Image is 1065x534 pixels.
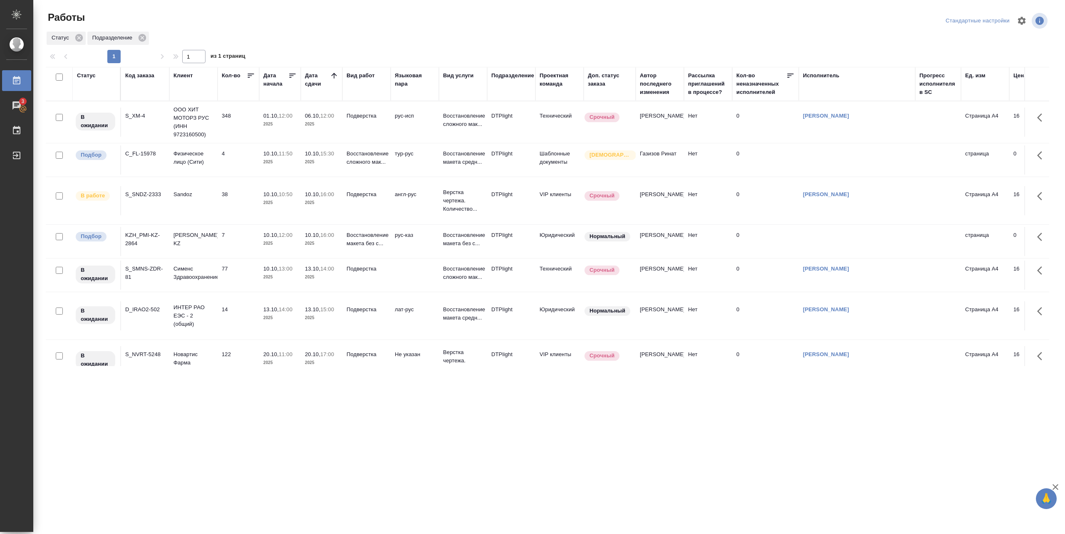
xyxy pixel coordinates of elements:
div: S_NVRT-5248 [125,350,165,359]
div: split button [944,15,1012,27]
div: Можно подбирать исполнителей [75,231,116,242]
p: Подверстка [347,265,386,273]
td: 0 [732,186,799,215]
td: VIP клиенты [535,186,584,215]
p: 20.10, [305,351,320,357]
p: 2025 [305,239,338,248]
p: Восстановление макета без с... [347,231,386,248]
td: 0 [1009,145,1051,175]
p: Восстановление сложного мак... [347,150,386,166]
td: 16 [1009,108,1051,137]
td: 16 [1009,301,1051,330]
button: Здесь прячутся важные кнопки [1032,346,1052,366]
p: В ожидании [81,266,110,283]
p: 2025 [263,120,297,128]
div: Кол-во [222,71,240,80]
a: [PERSON_NAME] [803,191,849,197]
p: 10.10, [305,150,320,157]
td: 0 [732,261,799,290]
p: Верстка чертежа. Количество... [443,188,483,213]
p: 01.10, [263,113,279,119]
td: страница [961,145,1009,175]
p: 06.10, [305,113,320,119]
p: Новартис Фарма [173,350,213,367]
td: Не указан [391,346,439,375]
p: 10:50 [279,191,292,197]
p: В ожидании [81,307,110,323]
div: Клиент [173,71,193,80]
td: [PERSON_NAME] [636,108,684,137]
p: В ожидании [81,113,110,130]
div: S_XM-4 [125,112,165,120]
td: страница [961,227,1009,256]
p: 15:30 [320,150,334,157]
td: DTPlight [487,227,535,256]
p: 16:00 [320,191,334,197]
p: Подверстка [347,350,386,359]
p: Восстановление макета средн... [443,150,483,166]
p: 17:00 [320,351,334,357]
p: Срочный [589,352,614,360]
td: 4 [218,145,259,175]
div: Дата сдачи [305,71,330,88]
td: 122 [218,346,259,375]
div: Прогресс исполнителя в SC [919,71,957,96]
td: [PERSON_NAME] [636,261,684,290]
p: 10.10, [263,150,279,157]
td: Технический [535,108,584,137]
td: DTPlight [487,108,535,137]
td: Нет [684,346,732,375]
p: Срочный [589,266,614,274]
td: DTPlight [487,186,535,215]
div: Можно подбирать исполнителей [75,150,116,161]
span: из 1 страниц [211,51,245,63]
td: рус-исп [391,108,439,137]
p: 12:00 [279,113,292,119]
button: Здесь прячутся важные кнопки [1032,227,1052,247]
button: 🙏 [1036,488,1057,509]
div: Код заказа [125,71,154,80]
td: Газизов Ринат [636,145,684,175]
div: Исполнитель назначен, приступать к работе пока рано [75,112,116,131]
td: Страница А4 [961,301,1009,330]
td: Нет [684,227,732,256]
td: DTPlight [487,261,535,290]
div: Рассылка приглашений в процессе? [688,71,728,96]
p: ИНТЕР РАО ЕЭС - 2 (общий) [173,303,213,328]
td: Шаблонные документы [535,145,584,175]
p: 2025 [263,239,297,248]
td: 16 [1009,346,1051,375]
td: Юридический [535,301,584,330]
p: 2025 [263,199,297,207]
td: Нет [684,108,732,137]
button: Здесь прячутся важные кнопки [1032,301,1052,321]
p: 13.10, [305,266,320,272]
a: [PERSON_NAME] [803,113,849,119]
p: 15:00 [320,306,334,313]
p: 11:00 [279,351,292,357]
p: Подверстка [347,305,386,314]
div: Доп. статус заказа [588,71,632,88]
p: ООО ХИТ МОТОРЗ РУС (ИНН 9723160500) [173,106,213,139]
div: Исполнитель назначен, приступать к работе пока рано [75,350,116,370]
p: [PERSON_NAME] KZ [173,231,213,248]
td: Технический [535,261,584,290]
p: 2025 [263,158,297,166]
td: 14 [218,301,259,330]
p: 2025 [263,359,297,367]
div: Исполнитель назначен, приступать к работе пока рано [75,305,116,325]
div: C_FL-15978 [125,150,165,158]
a: 3 [2,95,31,116]
td: 16 [1009,261,1051,290]
p: Восстановление сложного мак... [443,112,483,128]
div: Статус [77,71,96,80]
a: [PERSON_NAME] [803,266,849,272]
div: Ед. изм [965,71,986,80]
td: 0 [732,227,799,256]
p: 2025 [305,273,338,281]
span: Посмотреть информацию [1032,13,1049,29]
div: S_SMNS-ZDR-81 [125,265,165,281]
td: DTPlight [487,346,535,375]
div: Проектная команда [540,71,580,88]
p: Срочный [589,192,614,200]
